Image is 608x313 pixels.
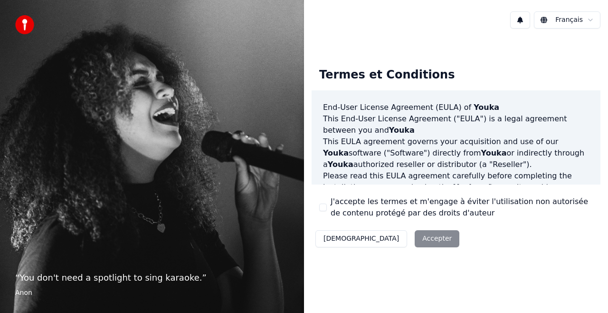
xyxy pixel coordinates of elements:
[454,183,479,192] span: Youka
[331,196,593,219] label: J'accepte les termes et m'engage à éviter l'utilisation non autorisée de contenu protégé par des ...
[15,288,289,298] footer: Anon
[312,60,462,90] div: Termes et Conditions
[323,170,589,216] p: Please read this EULA agreement carefully before completing the installation process and using th...
[323,148,349,157] span: Youka
[323,102,589,113] h3: End-User License Agreement (EULA) of
[315,230,407,247] button: [DEMOGRAPHIC_DATA]
[323,136,589,170] p: This EULA agreement governs your acquisition and use of our software ("Software") directly from o...
[481,148,507,157] span: Youka
[389,126,415,135] span: Youka
[15,15,34,34] img: youka
[323,113,589,136] p: This End-User License Agreement ("EULA") is a legal agreement between you and
[328,160,353,169] span: Youka
[15,271,289,284] p: “ You don't need a spotlight to sing karaoke. ”
[474,103,499,112] span: Youka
